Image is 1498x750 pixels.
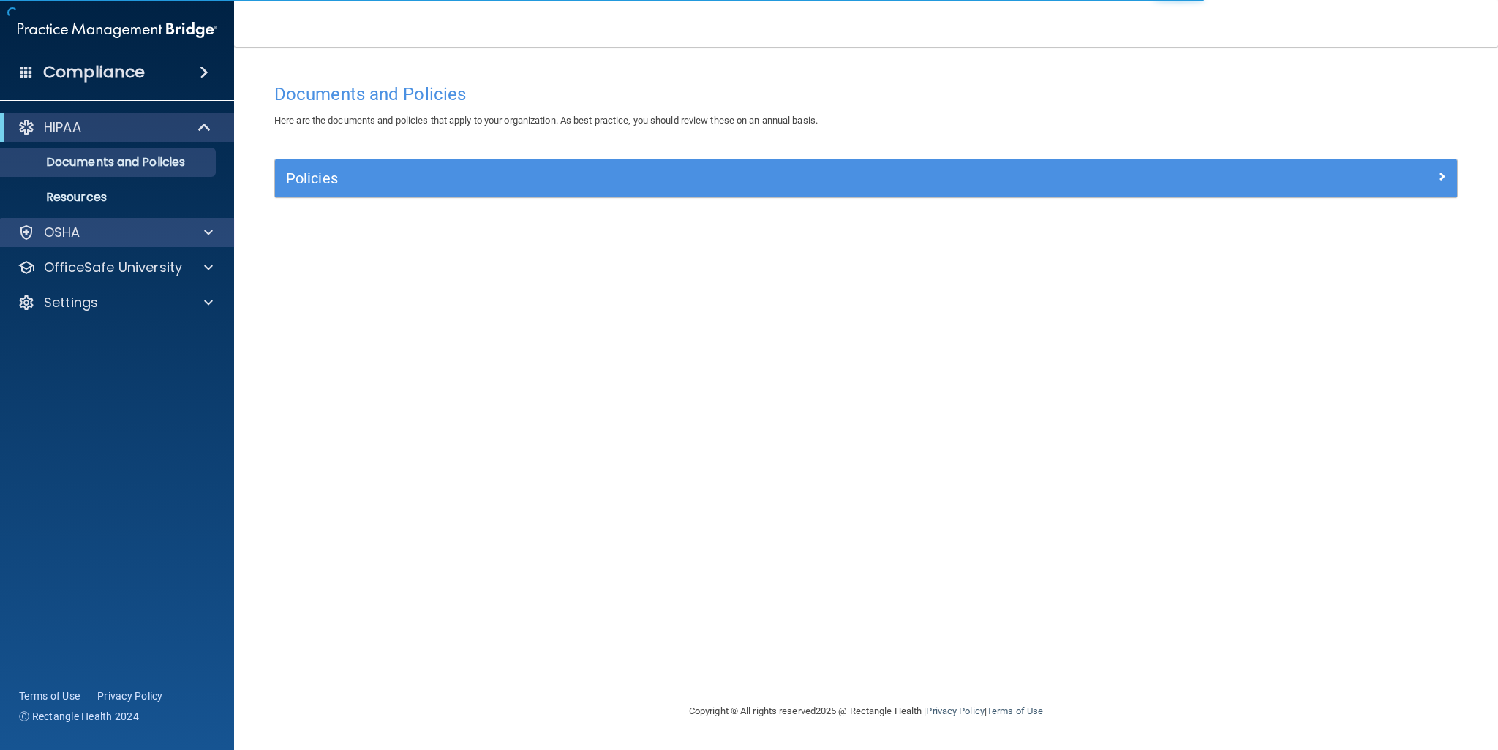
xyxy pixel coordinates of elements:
[44,294,98,311] p: Settings
[97,689,163,703] a: Privacy Policy
[44,224,80,241] p: OSHA
[18,15,217,45] img: PMB logo
[18,259,213,276] a: OfficeSafe University
[18,294,213,311] a: Settings
[286,167,1446,190] a: Policies
[10,190,209,205] p: Resources
[599,688,1133,735] div: Copyright © All rights reserved 2025 @ Rectangle Health | |
[10,155,209,170] p: Documents and Policies
[44,259,182,276] p: OfficeSafe University
[274,85,1458,104] h4: Documents and Policies
[987,705,1043,716] a: Terms of Use
[18,224,213,241] a: OSHA
[44,118,81,136] p: HIPAA
[18,118,212,136] a: HIPAA
[926,705,984,716] a: Privacy Policy
[286,170,1151,186] h5: Policies
[19,709,139,724] span: Ⓒ Rectangle Health 2024
[19,689,80,703] a: Terms of Use
[43,62,145,83] h4: Compliance
[274,115,818,126] span: Here are the documents and policies that apply to your organization. As best practice, you should...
